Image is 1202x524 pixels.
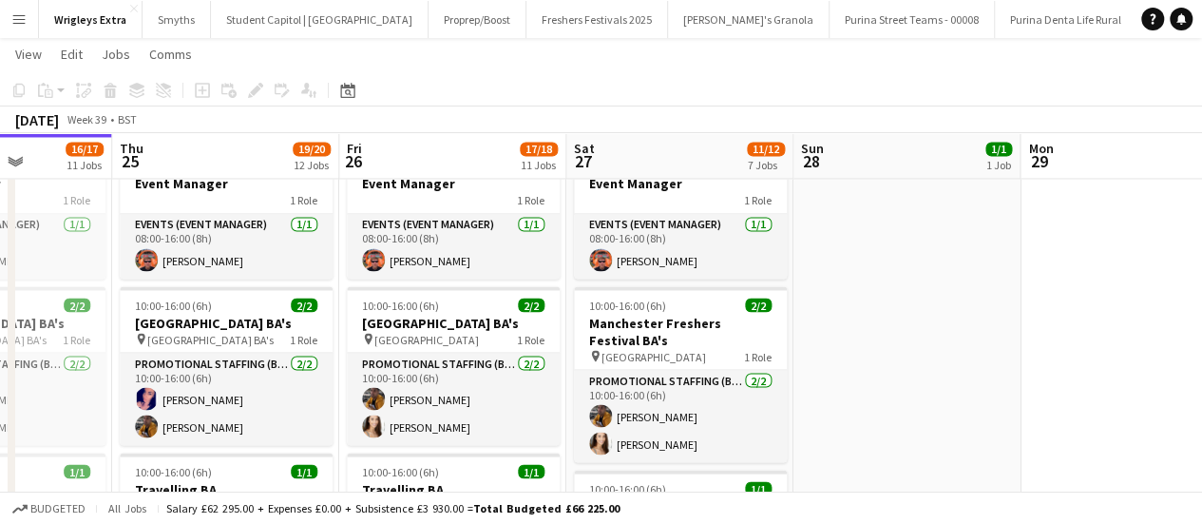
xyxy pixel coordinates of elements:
[995,1,1137,38] button: Purina Denta Life Rural
[473,501,620,515] span: Total Budgeted £66 225.00
[105,501,150,515] span: All jobs
[211,1,429,38] button: Student Capitol | [GEOGRAPHIC_DATA]
[53,42,90,67] a: Edit
[61,46,83,63] span: Edit
[830,1,995,38] button: Purina Street Teams - 00008
[39,1,143,38] button: Wrigleys Extra
[94,42,138,67] a: Jobs
[149,46,192,63] span: Comms
[166,501,620,515] div: Salary £62 295.00 + Expenses £0.00 + Subsistence £3 930.00 =
[526,1,668,38] button: Freshers Festivals 2025
[8,42,49,67] a: View
[10,498,88,519] button: Budgeted
[102,46,130,63] span: Jobs
[63,112,110,126] span: Week 39
[668,1,830,38] button: [PERSON_NAME]'s Granola
[429,1,526,38] button: Proprep/Boost
[15,46,42,63] span: View
[118,112,137,126] div: BST
[30,502,86,515] span: Budgeted
[142,42,200,67] a: Comms
[143,1,211,38] button: Smyths
[15,110,59,129] div: [DATE]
